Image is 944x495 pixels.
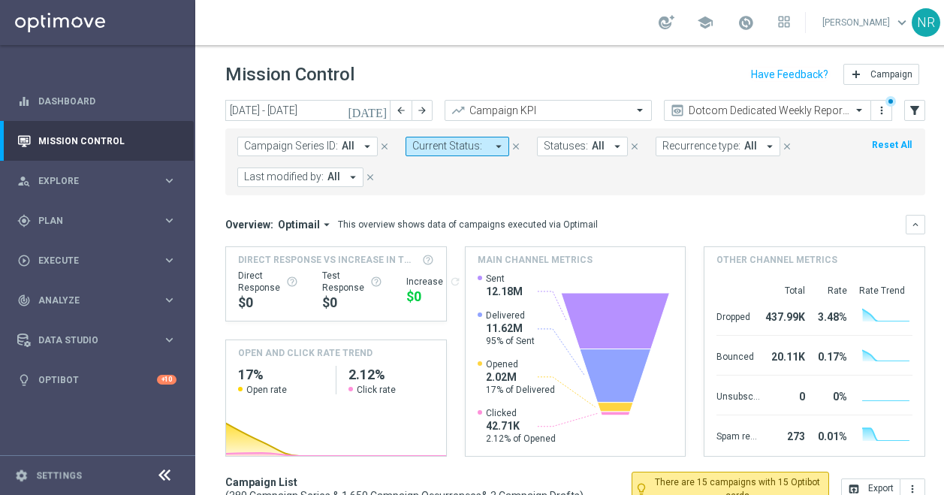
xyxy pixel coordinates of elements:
div: 0.17% [811,343,847,367]
i: arrow_drop_down [492,140,505,153]
div: person_search Explore keyboard_arrow_right [17,175,177,187]
button: track_changes Analyze keyboard_arrow_right [17,294,177,306]
div: gps_fixed Plan keyboard_arrow_right [17,215,177,227]
i: close [379,141,390,152]
button: close [780,138,794,155]
i: more_vert [906,483,918,495]
div: $0 [322,294,382,312]
span: Analyze [38,296,162,305]
i: keyboard_arrow_right [162,293,176,307]
h4: Other channel metrics [716,253,837,267]
button: close [509,138,523,155]
div: Explore [17,174,162,188]
button: Current Status: arrow_drop_down [406,137,509,156]
div: Analyze [17,294,162,307]
i: open_in_browser [848,483,860,495]
button: refresh [449,276,461,288]
span: All [592,140,605,152]
i: keyboard_arrow_right [162,213,176,228]
span: All [327,171,340,183]
div: Bounced [716,343,760,367]
div: +10 [157,375,176,385]
button: close [628,138,641,155]
i: filter_alt [908,104,921,117]
button: Mission Control [17,135,177,147]
div: Unsubscribed [716,383,760,407]
span: Clicked [486,407,556,419]
h4: Main channel metrics [478,253,593,267]
div: Mission Control [17,121,176,161]
span: Plan [38,216,162,225]
span: Click rate [357,384,396,396]
i: settings [15,469,29,482]
button: more_vert [874,101,889,119]
button: keyboard_arrow_down [906,215,925,234]
div: 0% [811,383,847,407]
i: equalizer [17,95,31,108]
div: There are unsaved changes [885,96,896,107]
span: Campaign [870,69,912,80]
a: Dashboard [38,81,176,121]
i: play_circle_outline [17,254,31,267]
i: trending_up [451,103,466,118]
button: Statuses: All arrow_drop_down [537,137,628,156]
button: Campaign Series ID: All arrow_drop_down [237,137,378,156]
i: arrow_drop_down [611,140,624,153]
i: track_changes [17,294,31,307]
button: equalizer Dashboard [17,95,177,107]
span: Delivered [486,309,535,321]
div: 0 [766,383,805,407]
span: All [744,140,757,152]
i: keyboard_arrow_down [910,219,921,230]
div: Total [766,285,805,297]
button: close [363,169,377,186]
button: Recurrence type: All arrow_drop_down [656,137,780,156]
button: Data Studio keyboard_arrow_right [17,334,177,346]
i: close [782,141,792,152]
div: 3.48% [811,303,847,327]
span: Execute [38,256,162,265]
button: Last modified by: All arrow_drop_down [237,168,363,187]
div: 273 [766,423,805,447]
button: play_circle_outline Execute keyboard_arrow_right [17,255,177,267]
span: Last modified by: [244,171,324,183]
h2: 2.12% [348,366,434,384]
i: add [850,68,862,80]
i: close [365,172,375,183]
a: Mission Control [38,121,176,161]
button: arrow_forward [412,100,433,121]
i: arrow_back [396,105,406,116]
span: 11.62M [486,321,535,335]
div: Dropped [716,303,760,327]
span: 42.71K [486,419,556,433]
i: arrow_drop_down [346,171,360,184]
input: Select date range [225,100,391,121]
span: Direct Response VS Increase In Total Mid Shipment Dotcom Transaction Amount [238,253,418,267]
span: Statuses: [544,140,588,152]
span: school [697,14,713,31]
div: Plan [17,214,162,228]
a: Optibot [38,360,157,400]
div: Direct Response [238,270,298,294]
span: Campaign Series ID: [244,140,338,152]
div: 20.11K [766,343,805,367]
div: $0 [406,288,461,306]
span: Recurrence type: [662,140,740,152]
h1: Mission Control [225,64,354,86]
button: Reset All [870,137,913,153]
div: NR [912,8,940,37]
span: 2.12% of Opened [486,433,556,445]
span: Opened [486,358,555,370]
input: Have Feedback? [751,69,828,80]
i: arrow_forward [417,105,427,116]
span: 95% of Sent [486,335,535,347]
i: keyboard_arrow_right [162,333,176,347]
div: Spam reported [716,423,760,447]
span: 17% of Delivered [486,384,555,396]
i: arrow_drop_down [360,140,374,153]
button: arrow_back [391,100,412,121]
